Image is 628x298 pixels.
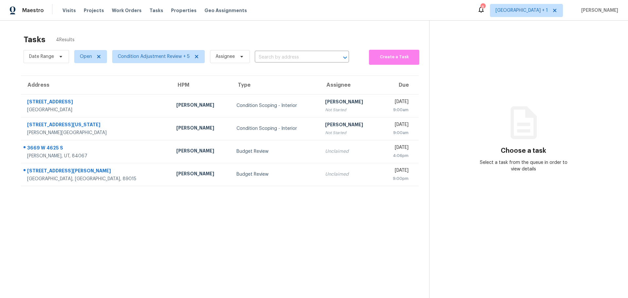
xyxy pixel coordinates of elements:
th: Due [380,76,419,94]
input: Search by address [255,52,331,62]
span: Maestro [22,7,44,14]
div: 8 [480,4,485,10]
div: 3669 W 4625 S [27,145,166,153]
div: 9:00am [385,107,409,113]
div: Condition Scoping - Interior [236,125,314,132]
div: Select a task from the queue in order to view details [477,159,571,172]
div: [DATE] [385,167,409,175]
span: Create a Task [372,53,416,61]
span: Assignee [216,53,235,60]
div: [DATE] [385,98,409,107]
span: Open [80,53,92,60]
div: Unclaimed [325,148,375,155]
span: Properties [171,7,197,14]
th: HPM [171,76,231,94]
th: Type [231,76,320,94]
div: [DATE] [385,121,409,130]
div: [PERSON_NAME][GEOGRAPHIC_DATA] [27,130,166,136]
div: 9:00am [385,130,409,136]
button: Create a Task [369,50,419,65]
div: [PERSON_NAME] [176,148,226,156]
div: [STREET_ADDRESS][PERSON_NAME] [27,167,166,176]
div: [PERSON_NAME] [176,125,226,133]
span: [GEOGRAPHIC_DATA] + 1 [496,7,548,14]
span: 4 Results [56,37,75,43]
div: [GEOGRAPHIC_DATA] [27,107,166,113]
div: [PERSON_NAME] [325,121,375,130]
span: Projects [84,7,104,14]
span: [PERSON_NAME] [579,7,618,14]
span: Visits [62,7,76,14]
span: Date Range [29,53,54,60]
span: Condition Adjustment Review + 5 [118,53,190,60]
th: Assignee [320,76,380,94]
div: Budget Review [236,171,314,178]
div: Not Started [325,130,375,136]
div: Unclaimed [325,171,375,178]
div: Not Started [325,107,375,113]
div: [PERSON_NAME] [176,170,226,179]
div: 4:06pm [385,152,409,159]
h2: Tasks [24,36,45,43]
div: [PERSON_NAME] [325,98,375,107]
div: [GEOGRAPHIC_DATA], [GEOGRAPHIC_DATA], 89015 [27,176,166,182]
div: [STREET_ADDRESS] [27,98,166,107]
th: Address [21,76,171,94]
div: Budget Review [236,148,314,155]
span: Work Orders [112,7,142,14]
div: [STREET_ADDRESS][US_STATE] [27,121,166,130]
div: [PERSON_NAME], UT, 84067 [27,153,166,159]
h3: Choose a task [501,148,546,154]
div: Condition Scoping - Interior [236,102,314,109]
div: [DATE] [385,144,409,152]
div: 9:00pm [385,175,409,182]
span: Tasks [149,8,163,13]
div: [PERSON_NAME] [176,102,226,110]
span: Geo Assignments [204,7,247,14]
button: Open [340,53,350,62]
